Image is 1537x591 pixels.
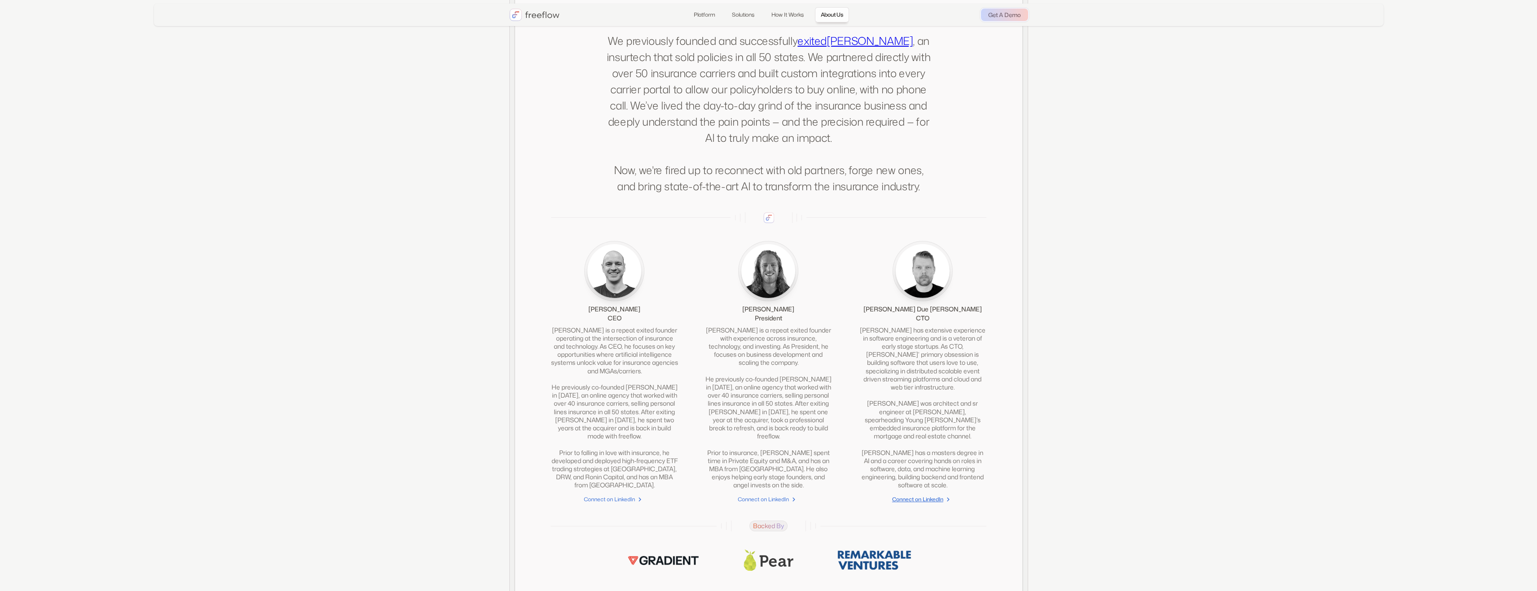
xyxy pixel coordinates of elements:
div: [PERSON_NAME] is a repeat exited founder operating at the intersection of insurance and technolog... [551,326,678,490]
div: [PERSON_NAME] [742,305,794,314]
div: [PERSON_NAME] has extensive experience in software engineering and is a veteran of early stage st... [859,326,986,490]
a: Connect on LinkedIn [705,495,832,504]
div: CTO [916,314,929,323]
a: exited [797,33,827,48]
span: Backed By [749,521,788,531]
div: Connect on LinkedIn [584,495,635,504]
div: Connect on LinkedIn [738,495,789,504]
a: [PERSON_NAME] [827,33,913,48]
div: [PERSON_NAME] is a repeat exited founder with experience across insurance, technology, and invest... [705,326,832,490]
a: Connect on LinkedIn [551,495,678,504]
a: Platform [688,7,721,22]
div: [PERSON_NAME] [588,305,640,314]
a: Connect on LinkedIn [859,495,986,504]
a: Solutions [726,7,760,22]
a: About Us [815,7,849,22]
a: How It Works [766,7,810,22]
div: President [755,314,782,323]
a: home [509,9,560,21]
div: [PERSON_NAME] Due [PERSON_NAME] [863,305,982,314]
div: Connect on LinkedIn [892,495,943,504]
a: Get A Demo [981,9,1028,21]
div: CEO [608,314,622,323]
